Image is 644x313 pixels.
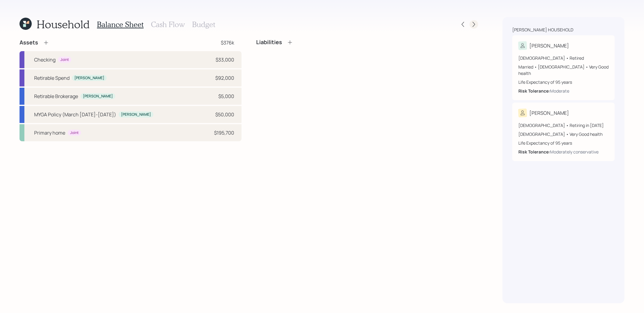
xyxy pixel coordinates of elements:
[529,42,569,49] div: [PERSON_NAME]
[256,39,282,46] h4: Liabilities
[151,20,185,29] h3: Cash Flow
[215,111,234,118] div: $50,000
[37,18,90,31] h1: Household
[518,64,609,76] div: Married • [DEMOGRAPHIC_DATA] • Very Good health
[215,74,234,82] div: $92,000
[529,109,569,117] div: [PERSON_NAME]
[512,27,573,33] div: [PERSON_NAME] household
[518,131,609,137] div: [DEMOGRAPHIC_DATA] • Very Good health
[34,129,65,136] div: Primary home
[550,88,569,94] div: Moderate
[70,130,79,135] div: Joint
[518,149,550,155] b: Risk Tolerance:
[221,39,234,46] div: $376k
[518,122,609,128] div: [DEMOGRAPHIC_DATA] • Retiring in [DATE]
[83,94,113,99] div: [PERSON_NAME]
[74,76,104,81] div: [PERSON_NAME]
[97,20,144,29] h3: Balance Sheet
[518,79,609,85] div: Life Expectancy of 95 years
[218,93,234,100] div: $5,000
[214,129,234,136] div: $195,700
[518,140,609,146] div: Life Expectancy of 95 years
[518,55,609,61] div: [DEMOGRAPHIC_DATA] • Retired
[192,20,215,29] h3: Budget
[34,56,55,63] div: Checking
[216,56,234,63] div: $33,000
[20,39,38,46] h4: Assets
[60,57,69,62] div: Joint
[550,149,599,155] div: Moderately conservative
[121,112,151,117] div: [PERSON_NAME]
[34,74,70,82] div: Retirable Spend
[518,88,550,94] b: Risk Tolerance:
[34,111,116,118] div: MYGA Policy (March [DATE]-[DATE])
[34,93,78,100] div: Retirable Brokerage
